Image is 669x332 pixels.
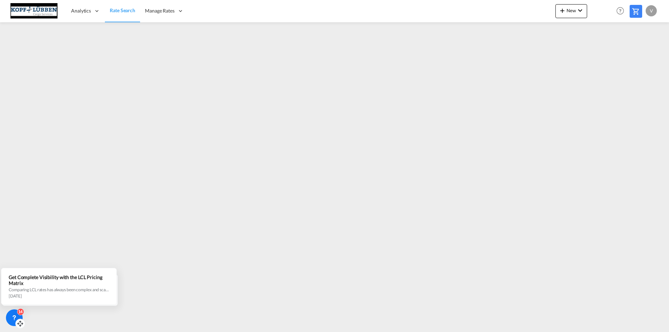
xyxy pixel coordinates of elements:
[576,6,584,15] md-icon: icon-chevron-down
[71,7,91,14] span: Analytics
[614,5,630,17] div: Help
[145,7,175,14] span: Manage Rates
[110,7,135,13] span: Rate Search
[646,5,657,16] div: v
[10,3,57,19] img: 25cf3bb0aafc11ee9c4fdbd399af7748.JPG
[558,8,584,13] span: New
[558,6,567,15] md-icon: icon-plus 400-fg
[614,5,626,17] span: Help
[555,4,587,18] button: icon-plus 400-fgNewicon-chevron-down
